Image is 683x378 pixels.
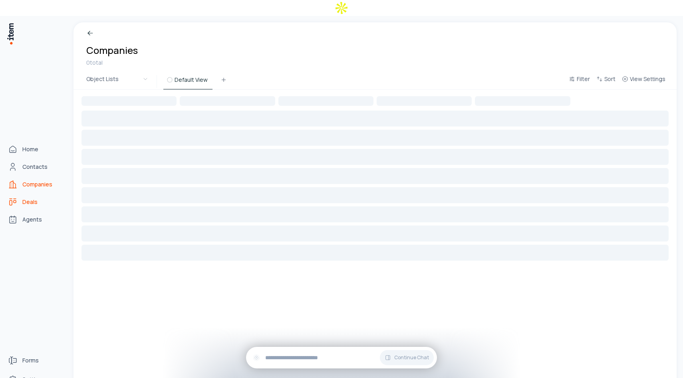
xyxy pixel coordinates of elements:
button: Filter [566,74,593,89]
button: Default View [163,75,212,89]
span: Filter [577,75,590,83]
span: Sort [604,75,615,83]
span: View Settings [630,75,665,83]
a: Companies [5,176,66,192]
span: Forms [22,356,39,364]
div: Continue Chat [246,347,437,368]
a: Agents [5,212,66,228]
span: Home [22,145,38,153]
div: 0 total [86,58,138,67]
a: deals [5,194,66,210]
a: Home [5,141,66,157]
a: Contacts [5,159,66,175]
button: View Settings [619,74,669,89]
span: Agents [22,216,42,224]
span: Deals [22,198,38,206]
span: Contacts [22,163,48,171]
span: Companies [22,180,52,188]
button: Continue Chat [380,350,434,365]
button: Sort [593,74,619,89]
a: Forms [5,352,66,368]
img: Item Brain Logo [6,22,14,45]
a: Breadcrumb [86,29,127,38]
h1: Companies [86,44,138,57]
p: Breadcrumb [94,29,127,38]
span: Continue Chat [394,354,429,361]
